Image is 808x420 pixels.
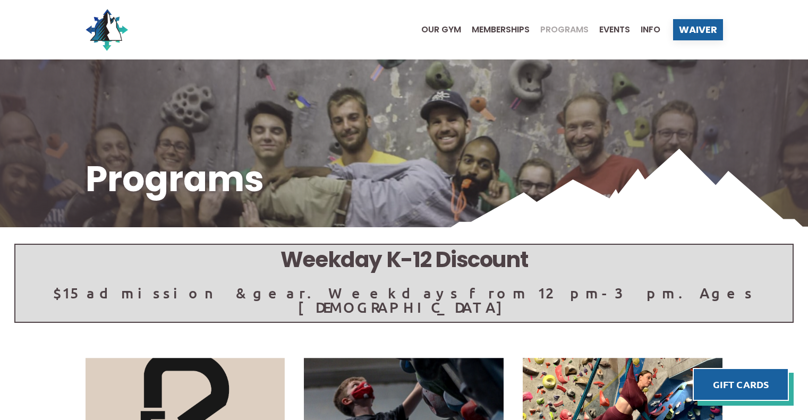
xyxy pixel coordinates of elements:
span: Waiver [679,25,717,35]
a: Programs [530,25,589,34]
p: $15 admission & gear. Weekdays from 12pm-3pm. Ages [DEMOGRAPHIC_DATA] [15,286,793,314]
a: Events [589,25,630,34]
span: Events [599,25,630,34]
a: Our Gym [411,25,461,34]
span: Info [641,25,660,34]
span: Memberships [472,25,530,34]
a: Memberships [461,25,530,34]
a: Info [630,25,660,34]
h5: Weekday K-12 Discount [15,245,793,275]
a: Waiver [673,19,723,40]
span: Our Gym [421,25,461,34]
img: North Wall Logo [86,8,128,51]
span: Programs [540,25,589,34]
